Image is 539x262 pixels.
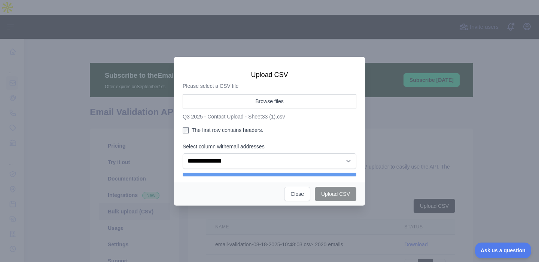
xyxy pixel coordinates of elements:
[183,143,356,150] label: Select column with email addresses
[284,187,310,201] button: Close
[315,187,356,201] button: Upload CSV
[183,126,356,134] label: The first row contains headers.
[183,113,356,120] p: Q3 2025 - Contact Upload - Sheet33 (1).csv
[183,70,356,79] h3: Upload CSV
[475,243,532,258] iframe: Toggle Customer Support
[183,127,189,133] input: The first row contains headers.
[183,82,356,90] p: Please select a CSV file
[183,94,356,108] button: Browse files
